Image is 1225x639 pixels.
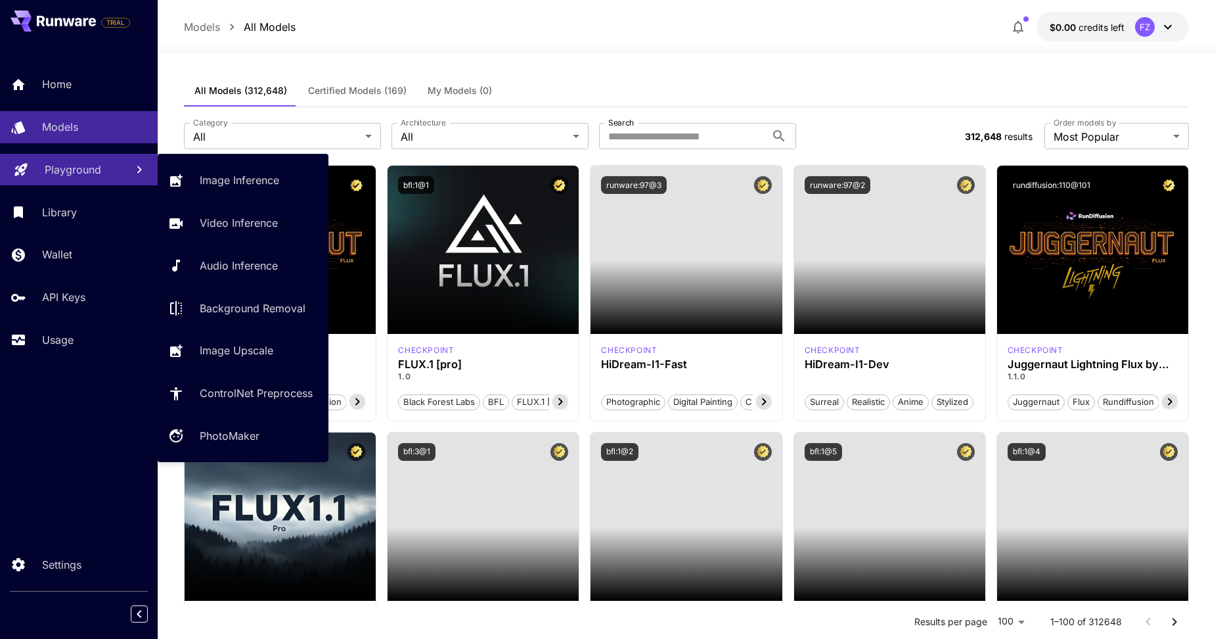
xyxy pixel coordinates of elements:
p: Models [184,19,220,35]
button: runware:97@2 [805,176,870,194]
span: Surreal [805,396,843,409]
p: Models [42,119,78,135]
span: Realistic [847,396,889,409]
span: $0.00 [1050,22,1079,33]
span: Digital Painting [669,396,737,409]
div: FZ [1135,17,1155,37]
p: 1.0 [398,371,568,383]
p: checkpoint [398,344,454,356]
p: checkpoint [601,344,657,356]
p: Usage [42,332,74,348]
button: Certified Model – Vetted for best performance and includes a commercial license. [347,176,365,194]
div: HiDream Dev [805,344,860,356]
span: All [193,129,360,145]
p: Wallet [42,247,72,262]
a: Background Removal [158,292,328,324]
button: Certified Model – Vetted for best performance and includes a commercial license. [1160,176,1178,194]
label: Order models by [1054,117,1116,128]
button: Go to next page [1161,609,1188,635]
span: TRIAL [102,18,129,28]
button: bfl:1@1 [398,176,434,194]
button: $0.00 [1036,12,1189,42]
a: Audio Inference [158,250,328,282]
span: All Models (312,648) [194,85,287,97]
span: Photographic [602,396,665,409]
div: $0.00 [1050,20,1125,34]
p: Image Upscale [200,343,273,358]
p: Video Inference [200,215,278,231]
div: Collapse sidebar [141,602,158,626]
p: Background Removal [200,300,305,316]
p: All Models [244,19,296,35]
h3: Juggernaut Lightning Flux by RunDiffusion [1008,358,1178,371]
div: HiDream Fast [601,344,657,356]
button: Certified Model – Vetted for best performance and includes a commercial license. [550,176,568,194]
span: Add your payment card to enable full platform functionality. [101,14,130,30]
p: PhotoMaker [200,428,259,444]
p: ControlNet Preprocess [200,385,313,401]
p: 1–100 of 312648 [1050,615,1122,628]
p: Settings [42,557,81,573]
span: juggernaut [1008,396,1064,409]
button: bfl:3@1 [398,443,435,461]
h3: FLUX.1 [pro] [398,358,568,371]
button: Certified Model – Vetted for best performance and includes a commercial license. [550,443,568,461]
span: Cinematic [741,396,790,409]
span: FLUX.1 [pro] [512,396,572,409]
span: All [401,129,568,145]
span: results [1004,131,1033,142]
nav: breadcrumb [184,19,296,35]
span: credits left [1079,22,1125,33]
button: Certified Model – Vetted for best performance and includes a commercial license. [754,176,772,194]
button: Certified Model – Vetted for best performance and includes a commercial license. [957,176,975,194]
p: checkpoint [1008,344,1063,356]
span: Most Popular [1054,129,1168,145]
span: BFL [483,396,508,409]
span: My Models (0) [428,85,492,97]
span: rundiffusion [1098,396,1159,409]
span: flux [1068,396,1094,409]
button: Collapse sidebar [131,605,148,623]
button: bfl:1@2 [601,443,638,461]
span: Certified Models (169) [308,85,407,97]
button: runware:97@3 [601,176,667,194]
button: Certified Model – Vetted for best performance and includes a commercial license. [754,443,772,461]
p: Library [42,204,77,220]
label: Search [608,117,634,128]
a: Image Inference [158,164,328,197]
p: Audio Inference [200,258,278,273]
p: Results per page [914,615,987,628]
label: Architecture [401,117,445,128]
span: Anime [893,396,928,409]
a: ControlNet Preprocess [158,377,328,410]
a: Video Inference [158,207,328,239]
p: Home [42,76,72,92]
button: rundiffusion:110@101 [1008,176,1096,194]
p: Image Inference [200,172,279,188]
h3: HiDream-I1-Fast [601,358,771,371]
p: checkpoint [805,344,860,356]
div: FLUX.1 D [1008,344,1063,356]
button: Certified Model – Vetted for best performance and includes a commercial license. [957,443,975,461]
div: 100 [992,612,1029,631]
p: 1.1.0 [1008,371,1178,383]
span: Black Forest Labs [399,396,479,409]
button: Certified Model – Vetted for best performance and includes a commercial license. [347,443,365,461]
h3: HiDream-I1-Dev [805,358,975,371]
p: Playground [45,162,101,177]
button: bfl:1@4 [1008,443,1046,461]
button: bfl:1@5 [805,443,842,461]
a: Image Upscale [158,335,328,367]
p: API Keys [42,289,85,305]
span: 312,648 [965,131,1002,142]
label: Category [193,117,228,128]
button: Certified Model – Vetted for best performance and includes a commercial license. [1160,443,1178,461]
a: PhotoMaker [158,420,328,452]
div: fluxpro [398,344,454,356]
span: Stylized [932,396,973,409]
